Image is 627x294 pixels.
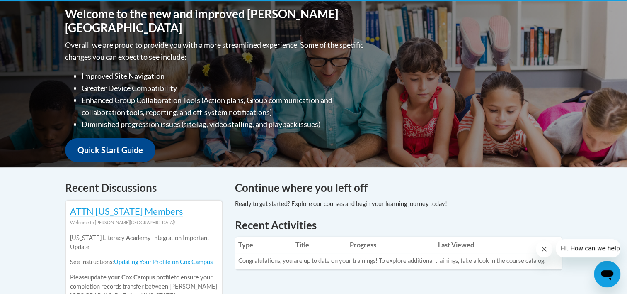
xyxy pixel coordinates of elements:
[346,237,435,253] th: Progress
[65,138,155,162] a: Quick Start Guide
[82,94,366,118] li: Enhanced Group Collaboration Tools (Action plans, Group communication and collaboration tools, re...
[70,206,183,217] a: ATTN [US_STATE] Members
[536,241,552,257] iframe: Close message
[594,261,620,287] iframe: Button to launch messaging window
[70,257,218,267] p: See instructions:
[82,82,366,94] li: Greater Device Compatibility
[70,218,218,227] div: Welcome to [PERSON_NAME][GEOGRAPHIC_DATA]!
[5,6,67,12] span: Hi. How can we help?
[235,180,562,196] h4: Continue where you left off
[235,237,293,253] th: Type
[65,7,366,35] h1: Welcome to the new and improved [PERSON_NAME][GEOGRAPHIC_DATA]
[65,39,366,63] p: Overall, we are proud to provide you with a more streamlined experience. Some of the specific cha...
[82,70,366,82] li: Improved Site Navigation
[114,258,213,265] a: Updating Your Profile on Cox Campus
[235,218,562,233] h1: Recent Activities
[292,237,346,253] th: Title
[556,239,620,257] iframe: Message from company
[435,237,549,253] th: Last Viewed
[235,253,549,269] td: Congratulations, you are up to date on your trainings! To explore additional trainings, take a lo...
[70,233,218,252] p: [US_STATE] Literacy Academy Integration Important Update
[65,180,223,196] h4: Recent Discussions
[82,118,366,130] li: Diminished progression issues (site lag, video stalling, and playback issues)
[87,274,174,281] b: update your Cox Campus profile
